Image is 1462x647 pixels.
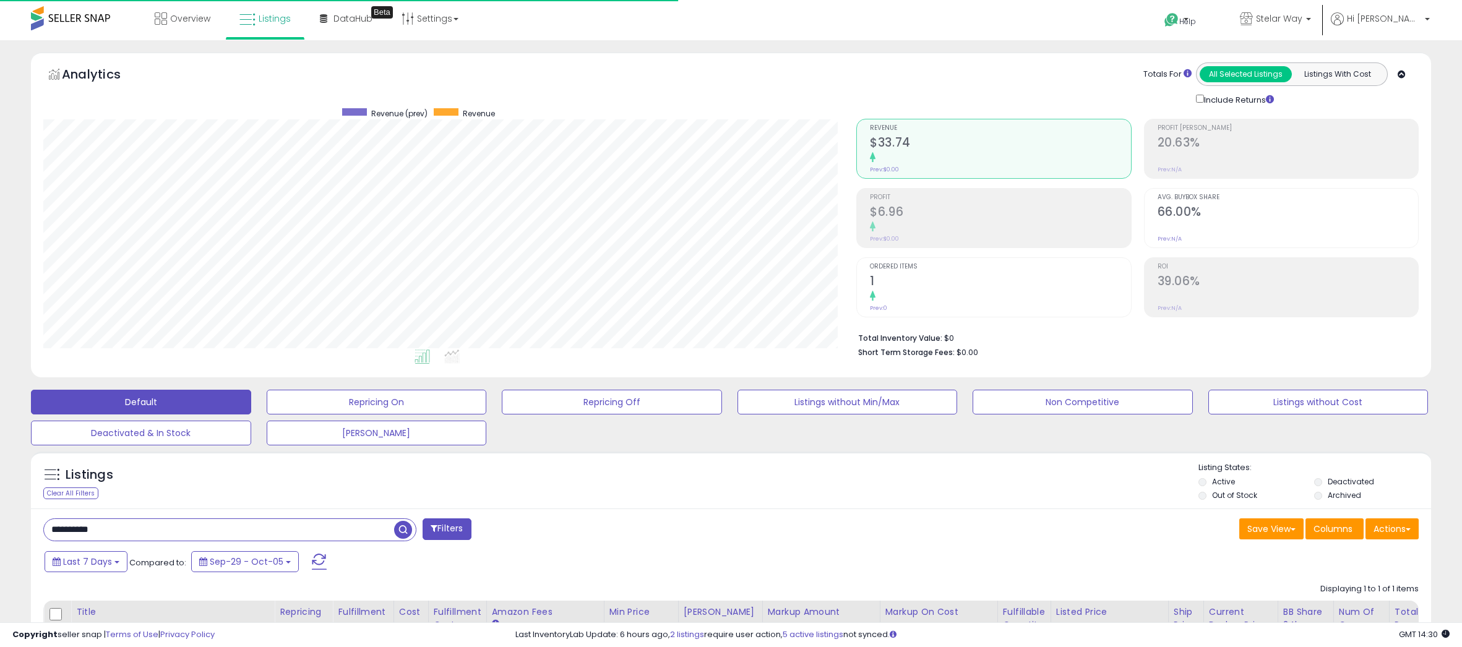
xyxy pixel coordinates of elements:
span: Compared to: [129,557,186,568]
h2: 39.06% [1158,274,1418,291]
span: ROI [1158,264,1418,270]
b: Total Inventory Value: [858,333,942,343]
span: Overview [170,12,210,25]
button: Listings without Min/Max [737,390,958,414]
div: [PERSON_NAME] [684,606,757,619]
a: 5 active listings [783,628,843,640]
small: Prev: $0.00 [870,235,899,242]
small: Prev: $0.00 [870,166,899,173]
div: Include Returns [1187,92,1289,106]
a: Terms of Use [106,628,158,640]
i: Get Help [1164,12,1179,28]
div: Ship Price [1174,606,1198,632]
small: Amazon Fees. [492,619,499,630]
h2: 20.63% [1158,135,1418,152]
button: Filters [423,518,471,540]
span: Stelar Way [1256,12,1302,25]
button: Columns [1305,518,1364,539]
button: Listings With Cost [1291,66,1383,82]
a: 2 listings [670,628,704,640]
span: Help [1179,16,1196,27]
label: Out of Stock [1212,490,1257,500]
small: Prev: N/A [1158,235,1182,242]
span: Ordered Items [870,264,1130,270]
button: Repricing Off [502,390,722,414]
button: [PERSON_NAME] [267,421,487,445]
div: Fulfillable Quantity [1003,606,1046,632]
a: Privacy Policy [160,628,215,640]
span: Profit [PERSON_NAME] [1158,125,1418,132]
button: Non Competitive [973,390,1193,414]
label: Active [1212,476,1235,487]
h2: $6.96 [870,205,1130,221]
b: Short Term Storage Fees: [858,347,955,358]
span: 2025-10-14 14:30 GMT [1399,628,1450,640]
button: Last 7 Days [45,551,127,572]
div: Title [76,606,269,619]
div: Current Buybox Price [1209,606,1273,632]
small: Prev: N/A [1158,304,1182,312]
button: Save View [1239,518,1304,539]
div: Num of Comp. [1339,606,1384,632]
p: Listing States: [1198,462,1431,474]
div: Min Price [609,606,673,619]
small: Prev: 0 [870,304,887,312]
div: Amazon Fees [492,606,599,619]
button: Deactivated & In Stock [31,421,251,445]
span: Listings [259,12,291,25]
div: Clear All Filters [43,487,98,499]
span: Last 7 Days [63,555,112,568]
div: BB Share 24h. [1283,606,1328,632]
label: Deactivated [1328,476,1374,487]
button: Listings without Cost [1208,390,1429,414]
span: Hi [PERSON_NAME] [1347,12,1421,25]
span: Revenue [463,108,495,119]
button: Sep-29 - Oct-05 [191,551,299,572]
button: Default [31,390,251,414]
small: Prev: N/A [1158,166,1182,173]
h5: Listings [66,466,113,484]
label: Archived [1328,490,1361,500]
h5: Analytics [62,66,145,86]
div: Listed Price [1056,606,1163,619]
button: All Selected Listings [1200,66,1292,82]
span: Profit [870,194,1130,201]
div: Tooltip anchor [371,6,393,19]
div: Last InventoryLab Update: 6 hours ago, require user action, not synced. [515,629,1450,641]
span: Revenue [870,125,1130,132]
h2: 1 [870,274,1130,291]
button: Actions [1365,518,1419,539]
span: Avg. Buybox Share [1158,194,1418,201]
span: Sep-29 - Oct-05 [210,555,283,568]
span: Columns [1314,523,1352,535]
div: Fulfillment [338,606,388,619]
strong: Copyright [12,628,58,640]
div: Total Rev. [1395,606,1440,632]
div: Markup Amount [768,606,875,619]
h2: $33.74 [870,135,1130,152]
span: DataHub [333,12,372,25]
div: Markup on Cost [885,606,992,619]
a: Help [1155,3,1220,40]
div: Displaying 1 to 1 of 1 items [1320,583,1419,595]
div: Cost [399,606,423,619]
span: Revenue (prev) [371,108,428,119]
button: Repricing On [267,390,487,414]
div: seller snap | | [12,629,215,641]
div: Fulfillment Cost [434,606,481,632]
li: $0 [858,330,1409,345]
h2: 66.00% [1158,205,1418,221]
div: Totals For [1143,69,1192,80]
div: Repricing [280,606,327,619]
span: $0.00 [957,346,978,358]
a: Hi [PERSON_NAME] [1331,12,1430,40]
